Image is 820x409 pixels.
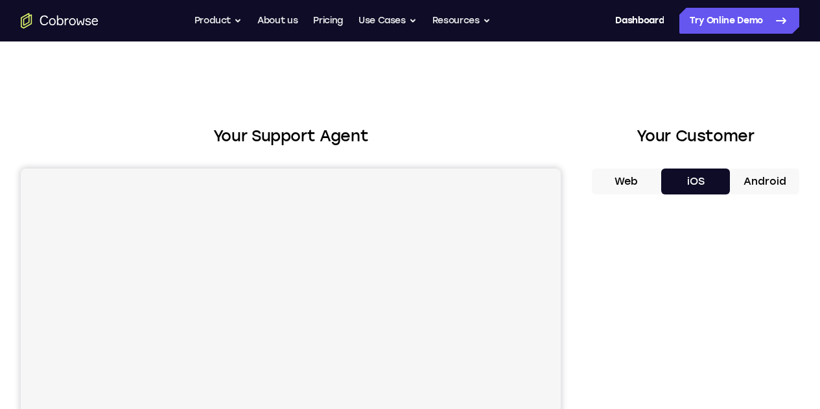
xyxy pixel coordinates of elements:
button: Resources [432,8,491,34]
a: About us [257,8,298,34]
button: Product [194,8,242,34]
h2: Your Customer [592,124,799,148]
button: Use Cases [358,8,417,34]
h2: Your Support Agent [21,124,561,148]
button: iOS [661,169,731,194]
a: Go to the home page [21,13,99,29]
button: Web [592,169,661,194]
a: Dashboard [615,8,664,34]
a: Pricing [313,8,343,34]
button: Android [730,169,799,194]
a: Try Online Demo [679,8,799,34]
